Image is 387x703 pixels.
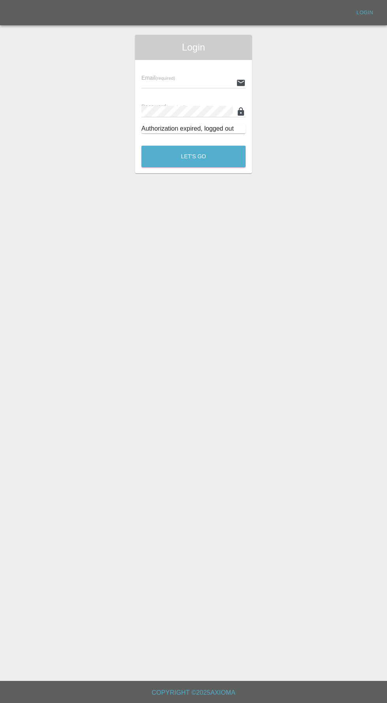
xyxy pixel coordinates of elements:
span: Password [141,103,186,110]
button: Let's Go [141,146,246,167]
small: (required) [156,76,175,81]
a: Login [352,7,378,19]
small: (required) [166,105,186,109]
h6: Copyright © 2025 Axioma [6,687,381,698]
span: Email [141,75,175,81]
span: Login [141,41,246,54]
div: Authorization expired, logged out [141,124,246,133]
